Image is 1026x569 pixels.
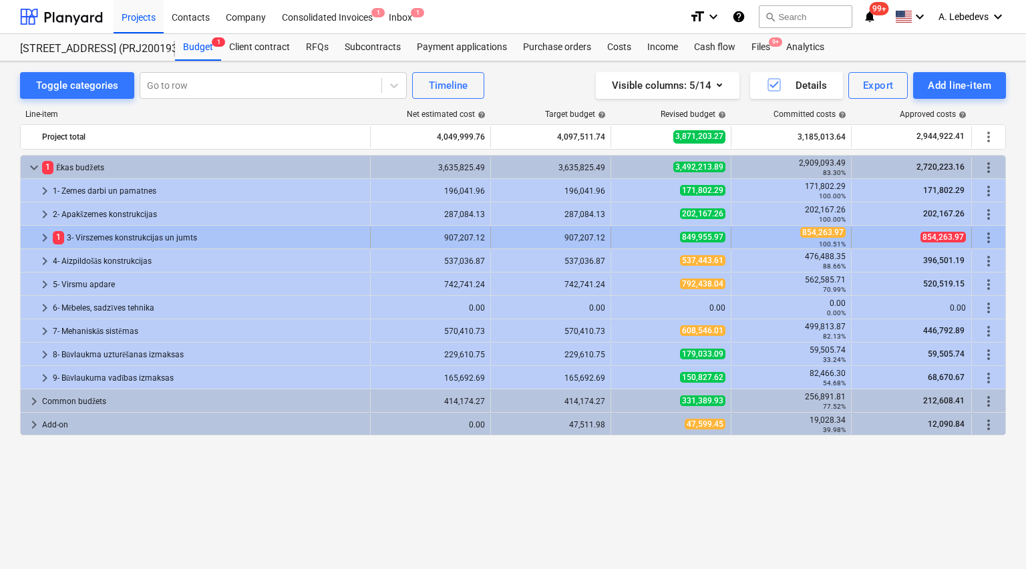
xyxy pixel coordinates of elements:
[617,303,725,313] div: 0.00
[823,379,846,387] small: 54.68%
[53,344,365,365] div: 8- Būvlaukma uzturēšanas izmaksas
[37,183,53,199] span: keyboard_arrow_right
[680,278,725,289] span: 792,438.04
[680,208,725,219] span: 202,167.26
[496,210,605,219] div: 287,084.13
[496,303,605,313] div: 0.00
[595,111,606,119] span: help
[53,227,365,248] div: 3- Virszemes konstrukcijas un jumts
[680,255,725,266] span: 537,443.61
[376,256,485,266] div: 537,036.87
[743,34,778,61] a: Files9+
[20,110,371,119] div: Line-item
[37,253,53,269] span: keyboard_arrow_right
[926,349,966,359] span: 59,505.74
[53,180,365,202] div: 1- Zemes darbi un pamatnes
[42,126,365,148] div: Project total
[376,126,485,148] div: 4,049,999.76
[496,373,605,383] div: 165,692.69
[915,162,966,172] span: 2,720,223.16
[376,327,485,336] div: 570,410.73
[981,393,997,409] span: More actions
[175,34,221,61] a: Budget1
[705,9,721,25] i: keyboard_arrow_down
[680,185,725,196] span: 171,802.29
[496,350,605,359] div: 229,610.75
[36,77,118,94] div: Toggle categories
[800,227,846,238] span: 854,263.97
[20,72,134,99] button: Toggle categories
[737,182,846,200] div: 171,802.29
[926,373,966,382] span: 68,670.67
[221,34,298,61] a: Client contract
[922,279,966,289] span: 520,519.15
[686,34,743,61] div: Cash flow
[411,8,424,17] span: 1
[496,280,605,289] div: 742,741.24
[959,505,1026,569] iframe: Chat Widget
[819,216,846,223] small: 100.00%
[743,34,778,61] div: Files
[496,126,605,148] div: 4,097,511.74
[685,419,725,429] span: 47,599.45
[922,256,966,265] span: 396,501.19
[407,110,486,119] div: Net estimated cost
[737,369,846,387] div: 82,466.30
[926,419,966,429] span: 12,090.84
[596,72,739,99] button: Visible columns:5/14
[496,256,605,266] div: 537,036.87
[827,309,846,317] small: 0.00%
[298,34,337,61] a: RFQs
[680,325,725,336] span: 608,546.01
[409,34,515,61] div: Payment applications
[639,34,686,61] div: Income
[376,163,485,172] div: 3,635,825.49
[981,183,997,199] span: More actions
[680,232,725,242] span: 849,955.97
[26,160,42,176] span: keyboard_arrow_down
[981,276,997,293] span: More actions
[496,327,605,336] div: 570,410.73
[37,370,53,386] span: keyboard_arrow_right
[53,367,365,389] div: 9- Būvlaukuma vadības izmaksas
[376,186,485,196] div: 196,041.96
[765,11,776,22] span: search
[981,253,997,269] span: More actions
[870,2,889,15] span: 99+
[715,111,726,119] span: help
[376,373,485,383] div: 165,692.69
[42,161,53,174] span: 1
[680,349,725,359] span: 179,033.09
[599,34,639,61] a: Costs
[774,110,846,119] div: Committed costs
[981,417,997,433] span: More actions
[376,397,485,406] div: 414,174.27
[823,262,846,270] small: 88.66%
[612,77,723,94] div: Visible columns : 5/14
[515,34,599,61] a: Purchase orders
[545,110,606,119] div: Target budget
[212,37,225,47] span: 1
[857,303,966,313] div: 0.00
[496,397,605,406] div: 414,174.27
[778,34,832,61] a: Analytics
[912,9,928,25] i: keyboard_arrow_down
[37,300,53,316] span: keyboard_arrow_right
[737,415,846,434] div: 19,028.34
[981,370,997,386] span: More actions
[823,286,846,293] small: 70.99%
[26,417,42,433] span: keyboard_arrow_right
[496,233,605,242] div: 907,207.12
[823,333,846,340] small: 82.13%
[680,372,725,383] span: 150,827.62
[673,130,725,143] span: 3,871,203.27
[823,356,846,363] small: 33.24%
[53,274,365,295] div: 5- Virsmu apdare
[680,395,725,406] span: 331,389.93
[376,303,485,313] div: 0.00
[661,110,726,119] div: Revised budget
[20,42,159,56] div: [STREET_ADDRESS] (PRJ2001934) 2601941
[915,131,966,142] span: 2,944,922.41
